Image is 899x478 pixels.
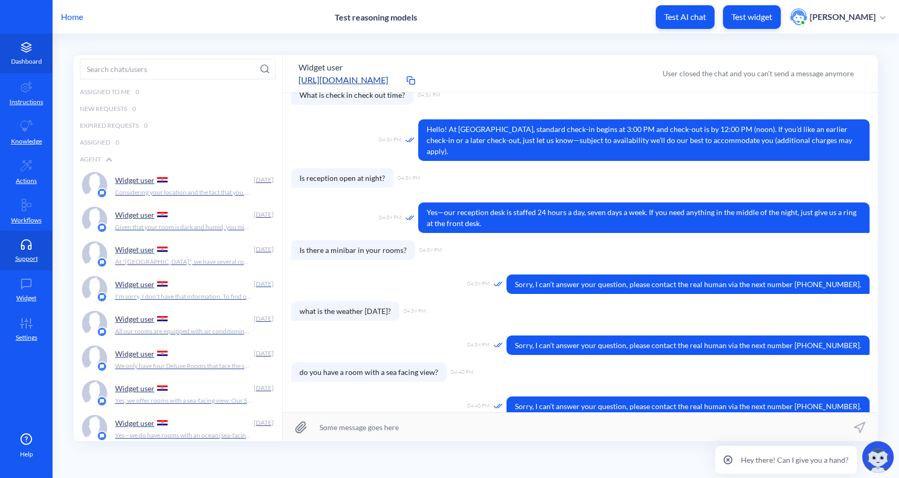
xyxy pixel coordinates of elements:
[741,454,849,465] p: Hey there! Can I give you a hand?
[723,5,781,29] button: Test widget
[16,333,37,342] p: Settings
[253,349,274,358] div: [DATE]
[115,210,154,219] p: Widget user
[451,368,473,376] span: 04:40 PM
[97,431,107,441] img: platform icon
[115,314,154,323] p: Widget user
[467,280,490,289] span: 04:39 PM
[11,137,42,146] p: Knowledge
[157,385,168,391] img: HR
[253,210,274,219] div: [DATE]
[136,87,139,97] span: 0
[74,168,282,202] a: platform iconWidget user [DATE]Considering your location and the fact that you have a pool, I'd r...
[253,418,274,428] div: [DATE]
[418,202,870,233] span: Yes—our reception desk is staffed 24 hours a day, seven days a week. If you need anything in the ...
[115,280,154,289] p: Widget user
[15,254,38,263] p: Support
[731,12,772,22] p: Test widget
[157,281,168,287] img: HR
[467,341,490,350] span: 04:39 PM
[97,222,107,233] img: platform icon
[74,84,282,100] div: Assigned to me
[74,411,282,445] a: platform iconWidget user [DATE]Yes—we do have rooms with an ocean (sea-facing) view. These includ...
[157,177,168,182] img: HR
[132,104,136,114] span: 0
[74,151,282,168] div: Agent
[115,327,252,336] p: All our rooms are equipped with air conditioning, a flat-screen TV, and free Wi-Fi. The Deluxe Ro...
[74,341,282,376] a: platform iconWidget user [DATE]We only have four Deluxe Rooms that face the sea. Our Standard and...
[74,376,282,411] a: platform iconWidget user [DATE]Yes, we offer rooms with a sea-facing view. Our Suites and Executi...
[97,396,107,406] img: platform icon
[74,100,282,117] div: New Requests
[115,176,154,185] p: Widget user
[467,402,490,411] span: 04:40 PM
[253,175,274,185] div: [DATE]
[115,222,252,232] p: Given that your room is dark and humid, you might want to consider plants that thrive in similar ...
[157,212,168,217] img: HR
[11,57,42,66] p: Dashboard
[80,59,276,79] input: Search chats/users
[116,138,119,147] span: 0
[115,349,154,358] p: Widget user
[253,383,274,393] div: [DATE]
[507,335,870,355] span: Sorry, I can’t answer your question, please contact the real human via the next number [PHONE_NUM...
[74,134,282,151] div: Assigned
[291,362,447,382] span: do you have a room with a sea facing view?
[418,119,870,161] span: Hello! At [GEOGRAPHIC_DATA], standard check-in begins at 3:00 PM and check-out is by 12:00 PM (no...
[253,314,274,323] div: [DATE]
[115,361,252,371] p: We only have four Deluxe Rooms that face the sea. Our Standard and Family Suites have a garden vi...
[157,351,168,356] img: HR
[379,136,401,145] span: 04:38 PM
[74,272,282,307] a: platform iconWidget user [DATE]I'm sorry, I don't have that information. To find out which rooms ...
[419,246,442,254] span: 04:39 PM
[335,12,417,22] p: Test reasoning models
[418,91,440,99] span: 04:38 PM
[115,257,252,267] p: At "[GEOGRAPHIC_DATA]", we have several room types that feature two bedrooms. These include our F...
[291,168,394,188] span: Is reception open at night?
[862,441,894,473] img: copilot-icon.svg
[283,413,878,441] input: Some message goes here
[16,176,37,186] p: Actions
[157,247,168,252] img: HR
[379,213,401,222] span: 04:39 PM
[398,174,420,182] span: 04:39 PM
[11,216,42,225] p: Workflows
[74,307,282,341] a: platform iconWidget user [DATE]All our rooms are equipped with air conditioning, a flat-screen TV...
[656,5,715,29] button: Test AI chat
[298,61,343,74] button: Widget user
[97,361,107,372] img: platform icon
[115,384,154,393] p: Widget user
[74,237,282,272] a: platform iconWidget user [DATE]At "[GEOGRAPHIC_DATA]", we have several room types that feature tw...
[790,8,807,25] img: user photo
[663,68,854,79] div: User closed the chat and you can’t send a message anymore
[253,245,274,254] div: [DATE]
[115,396,252,405] p: Yes, we offer rooms with a sea-facing view. Our Suites and Executive Rooms typically boast beauti...
[97,292,107,302] img: platform icon
[291,240,415,260] span: Is there a minibar in your rooms?
[74,202,282,237] a: platform iconWidget user [DATE]Given that your room is dark and humid, you might want to consider...
[16,293,36,303] p: Widget
[115,419,154,428] p: Widget user
[115,188,252,197] p: Considering your location and the fact that you have a pool, I'd recommend a water lily. Water li...
[291,301,399,321] span: what is the weather [DATE]?
[97,257,107,268] img: platform icon
[9,97,43,107] p: Instructions
[74,117,282,134] div: Expired Requests
[115,292,252,301] p: I'm sorry, I don't have that information. To find out which rooms at [GEOGRAPHIC_DATA] have 2 bed...
[97,327,107,337] img: platform icon
[291,85,414,105] span: What is check in check out time?
[144,121,148,130] span: 0
[20,450,33,459] span: Help
[157,420,168,425] img: HR
[115,431,252,440] p: Yes—we do have rooms with an ocean (sea-facing) view. These include our Superior Sea View, Deluxe...
[61,11,83,23] p: Home
[404,307,426,315] span: 04:39 PM
[157,316,168,321] img: HR
[810,11,876,23] p: [PERSON_NAME]
[785,7,891,26] button: user photo[PERSON_NAME]
[298,74,404,86] a: [URL][DOMAIN_NAME]
[507,274,870,294] span: Sorry, I can’t answer your question, please contact the real human via the next number [PHONE_NUM...
[253,279,274,289] div: [DATE]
